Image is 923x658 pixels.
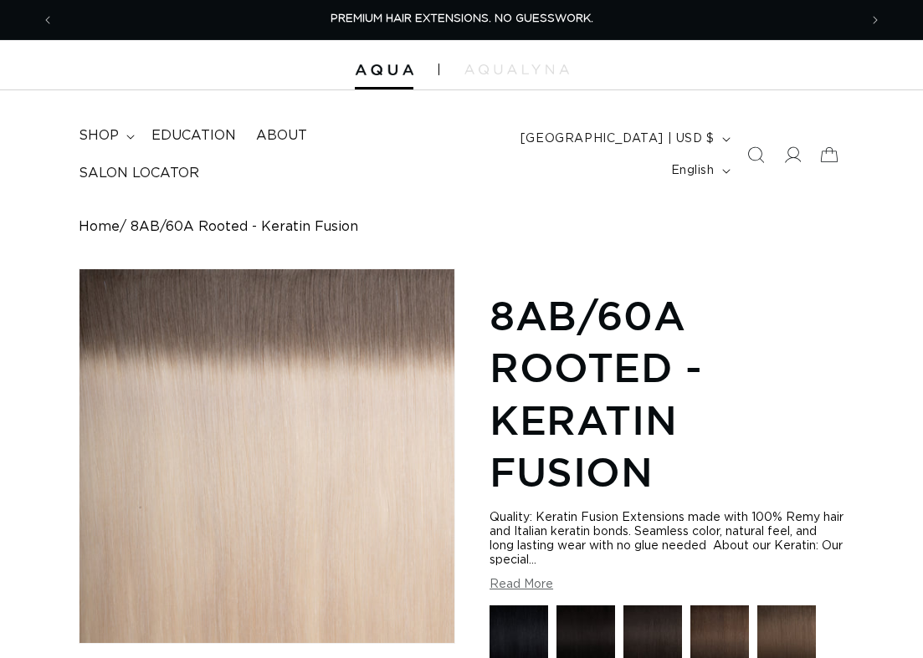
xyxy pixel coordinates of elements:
span: Salon Locator [79,165,199,182]
a: Salon Locator [69,155,209,192]
button: [GEOGRAPHIC_DATA] | USD $ [510,123,737,155]
nav: breadcrumbs [79,219,844,235]
img: aqualyna.com [464,64,569,74]
span: 8AB/60A Rooted - Keratin Fusion [131,219,358,235]
button: Next announcement [857,4,894,36]
a: About [246,117,317,155]
button: English [661,155,737,186]
a: Education [141,117,246,155]
button: Previous announcement [29,4,66,36]
img: Aqua Hair Extensions [355,64,413,76]
h1: 8AB/60A Rooted - Keratin Fusion [490,289,844,498]
summary: Search [737,136,774,173]
a: Home [79,219,120,235]
span: shop [79,127,119,145]
span: Education [151,127,236,145]
button: Read More [490,578,553,592]
div: Quality: Keratin Fusion Extensions made with 100% Remy hair and Italian keratin bonds. Seamless c... [490,511,844,568]
span: PREMIUM HAIR EXTENSIONS. NO GUESSWORK. [331,13,593,24]
span: English [671,162,715,180]
span: [GEOGRAPHIC_DATA] | USD $ [520,130,715,148]
span: About [256,127,307,145]
summary: shop [69,117,141,155]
